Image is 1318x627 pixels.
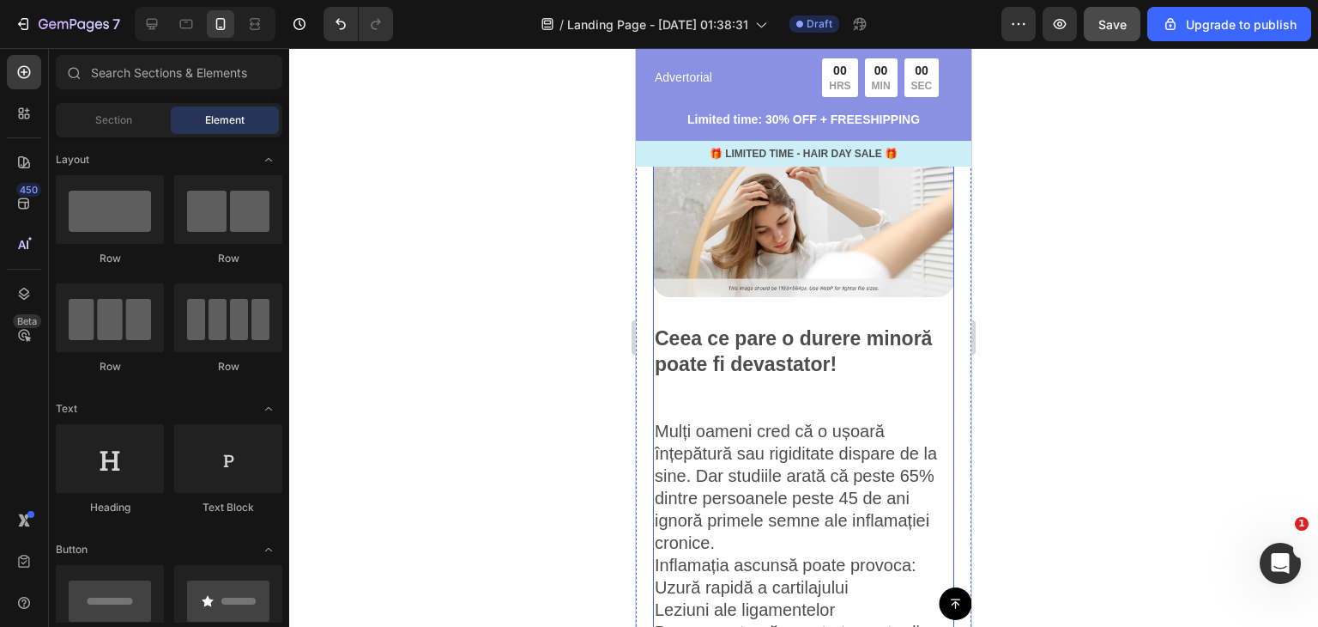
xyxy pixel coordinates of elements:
[323,7,393,41] div: Undo/Redo
[56,401,77,417] span: Text
[1084,7,1140,41] button: Save
[174,359,282,374] div: Row
[567,15,748,33] span: Landing Page - [DATE] 01:38:31
[56,251,164,266] div: Row
[174,500,282,515] div: Text Block
[56,55,282,89] input: Search Sections & Elements
[56,359,164,374] div: Row
[1260,543,1301,584] iframe: Intercom live chat
[16,183,41,197] div: 450
[56,152,89,167] span: Layout
[1147,7,1311,41] button: Upgrade to publish
[95,113,132,128] span: Section
[1295,517,1309,531] span: 1
[255,146,282,173] span: Toggle open
[13,314,41,328] div: Beta
[807,16,832,32] span: Draft
[205,113,245,128] span: Element
[1098,17,1127,32] span: Save
[7,7,128,41] button: 7
[1162,15,1297,33] div: Upgrade to publish
[559,15,564,33] span: /
[174,251,282,266] div: Row
[56,500,164,515] div: Heading
[636,48,971,627] iframe: Design area
[255,536,282,563] span: Toggle open
[112,14,120,34] p: 7
[255,395,282,423] span: Toggle open
[56,542,88,557] span: Button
